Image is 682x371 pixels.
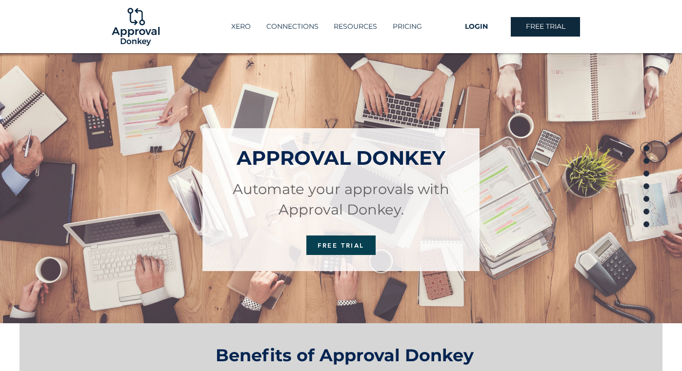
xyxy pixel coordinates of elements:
span: Automate your approvals with Approval Donkey. [233,180,449,218]
nav: Page [640,142,653,230]
a: XERO [223,19,258,35]
a: PRICING [384,19,429,35]
span: FREE TRIAL [318,241,364,249]
img: Logo-01.png [109,0,162,53]
span: Benefits of Approval Donkey [216,345,474,366]
span: FREE TRIAL [526,22,565,32]
p: PRICING [388,19,427,35]
span: LOGIN [465,22,488,32]
a: FREE TRIAL [511,17,580,37]
a: CONNECTIONS [258,19,326,35]
nav: Site [211,19,441,35]
p: CONNECTIONS [261,19,323,35]
p: RESOURCES [329,19,382,35]
span: APPROVAL DONKEY [237,146,445,170]
div: RESOURCES [326,19,384,35]
p: XERO [226,19,256,35]
a: FREE TRIAL [306,235,376,255]
a: LOGIN [441,17,511,37]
